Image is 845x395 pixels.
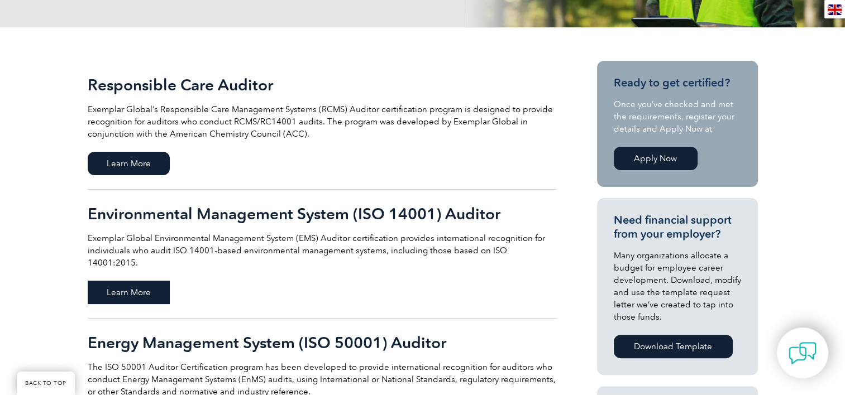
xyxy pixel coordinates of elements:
[88,190,557,319] a: Environmental Management System (ISO 14001) Auditor Exemplar Global Environmental Management Syst...
[614,98,741,135] p: Once you’ve checked and met the requirements, register your details and Apply Now at
[88,76,557,94] h2: Responsible Care Auditor
[614,76,741,90] h3: Ready to get certified?
[614,147,698,170] a: Apply Now
[88,61,557,190] a: Responsible Care Auditor Exemplar Global’s Responsible Care Management Systems (RCMS) Auditor cer...
[614,249,741,323] p: Many organizations allocate a budget for employee career development. Download, modify and use th...
[614,213,741,241] h3: Need financial support from your employer?
[88,281,170,304] span: Learn More
[17,372,75,395] a: BACK TO TOP
[88,232,557,269] p: Exemplar Global Environmental Management System (EMS) Auditor certification provides internationa...
[88,334,557,351] h2: Energy Management System (ISO 50001) Auditor
[828,4,842,15] img: en
[88,205,557,223] h2: Environmental Management System (ISO 14001) Auditor
[88,103,557,140] p: Exemplar Global’s Responsible Care Management Systems (RCMS) Auditor certification program is des...
[88,152,170,175] span: Learn More
[789,339,817,367] img: contact-chat.png
[614,335,733,358] a: Download Template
